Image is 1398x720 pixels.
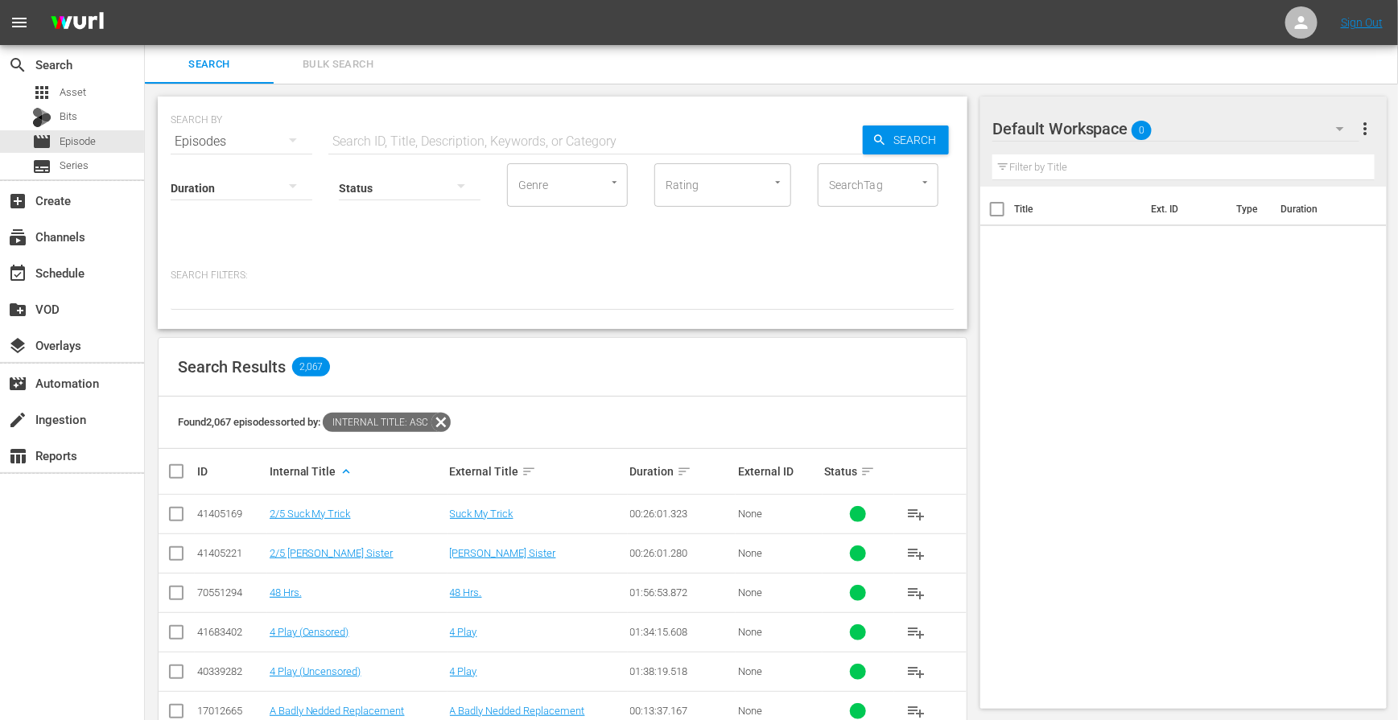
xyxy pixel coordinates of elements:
img: ans4CAIJ8jUAAAAAAAAAAAAAAAAAAAAAAAAgQb4GAAAAAAAAAAAAAAAAAAAAAAAAJMjXAAAAAAAAAAAAAAAAAAAAAAAAgAT5G... [39,4,116,42]
span: Found 2,067 episodes sorted by: [178,416,451,428]
th: Ext. ID [1141,187,1227,232]
span: more_vert [1355,119,1375,138]
a: Suck My Trick [450,508,513,520]
button: Open [918,175,933,190]
div: 01:34:15.608 [630,626,733,638]
span: Create [8,191,27,211]
a: 4 Play [450,665,477,677]
span: Episode [60,134,96,150]
span: Asset [32,83,52,102]
a: 4 Play [450,626,477,638]
span: Reports [8,446,27,466]
span: keyboard_arrow_up [339,464,353,479]
a: A Badly Nedded Replacement [450,705,585,717]
div: Internal Title [270,462,445,481]
button: playlist_add [897,534,935,573]
a: 48 Hrs. [270,586,302,599]
span: Search Results [178,357,286,376]
span: sort [522,464,536,479]
span: Internal Title: asc [323,413,431,432]
button: playlist_add [897,574,935,612]
a: 2/5 [PERSON_NAME] Sister [270,547,394,559]
a: A Badly Nedded Replacement [270,705,405,717]
div: 70551294 [197,586,265,599]
div: 01:38:19.518 [630,665,733,677]
div: Episodes [171,119,312,164]
span: Search [887,125,949,154]
div: ID [197,465,265,478]
span: Asset [60,84,86,101]
span: Episode [32,132,52,151]
button: playlist_add [897,652,935,691]
button: Search [863,125,949,154]
span: Search [8,56,27,75]
div: None [738,508,820,520]
div: Duration [630,462,733,481]
a: 2/5 Suck My Trick [270,508,351,520]
span: playlist_add [906,662,926,681]
span: Bulk Search [283,56,393,74]
span: Search [155,56,264,74]
span: menu [10,13,29,32]
div: None [738,665,820,677]
th: Type [1227,187,1271,232]
div: None [738,547,820,559]
span: Overlays [8,336,27,356]
div: 01:56:53.872 [630,586,733,599]
div: 00:13:37.167 [630,705,733,717]
span: playlist_add [906,623,926,642]
span: playlist_add [906,544,926,563]
div: None [738,705,820,717]
span: Bits [60,109,77,125]
div: External ID [738,465,820,478]
div: 41683402 [197,626,265,638]
span: playlist_add [906,583,926,603]
div: Status [825,462,893,481]
span: Channels [8,228,27,247]
div: 00:26:01.280 [630,547,733,559]
span: Schedule [8,264,27,283]
button: Open [607,175,622,190]
div: 17012665 [197,705,265,717]
span: 0 [1132,113,1152,147]
span: Ingestion [8,410,27,430]
div: Bits [32,108,52,127]
div: External Title [450,462,625,481]
span: sort [677,464,691,479]
div: 41405221 [197,547,265,559]
div: 41405169 [197,508,265,520]
div: 00:26:01.323 [630,508,733,520]
div: None [738,626,820,638]
span: Automation [8,374,27,393]
a: 4 Play (Uncensored) [270,665,361,677]
div: Default Workspace [992,106,1360,151]
span: playlist_add [906,504,926,524]
span: 2,067 [292,357,330,376]
button: playlist_add [897,613,935,652]
a: Sign Out [1341,16,1383,29]
th: Duration [1271,187,1367,232]
a: 4 Play (Censored) [270,626,349,638]
span: Series [60,158,89,174]
a: 48 Hrs. [450,586,482,599]
span: VOD [8,300,27,319]
th: Title [1014,187,1141,232]
span: sort [860,464,875,479]
button: playlist_add [897,495,935,533]
div: 40339282 [197,665,265,677]
p: Search Filters: [171,269,955,282]
button: more_vert [1355,109,1375,148]
div: None [738,586,820,599]
a: [PERSON_NAME] Sister [450,547,556,559]
button: Open [770,175,786,190]
span: Series [32,157,52,176]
